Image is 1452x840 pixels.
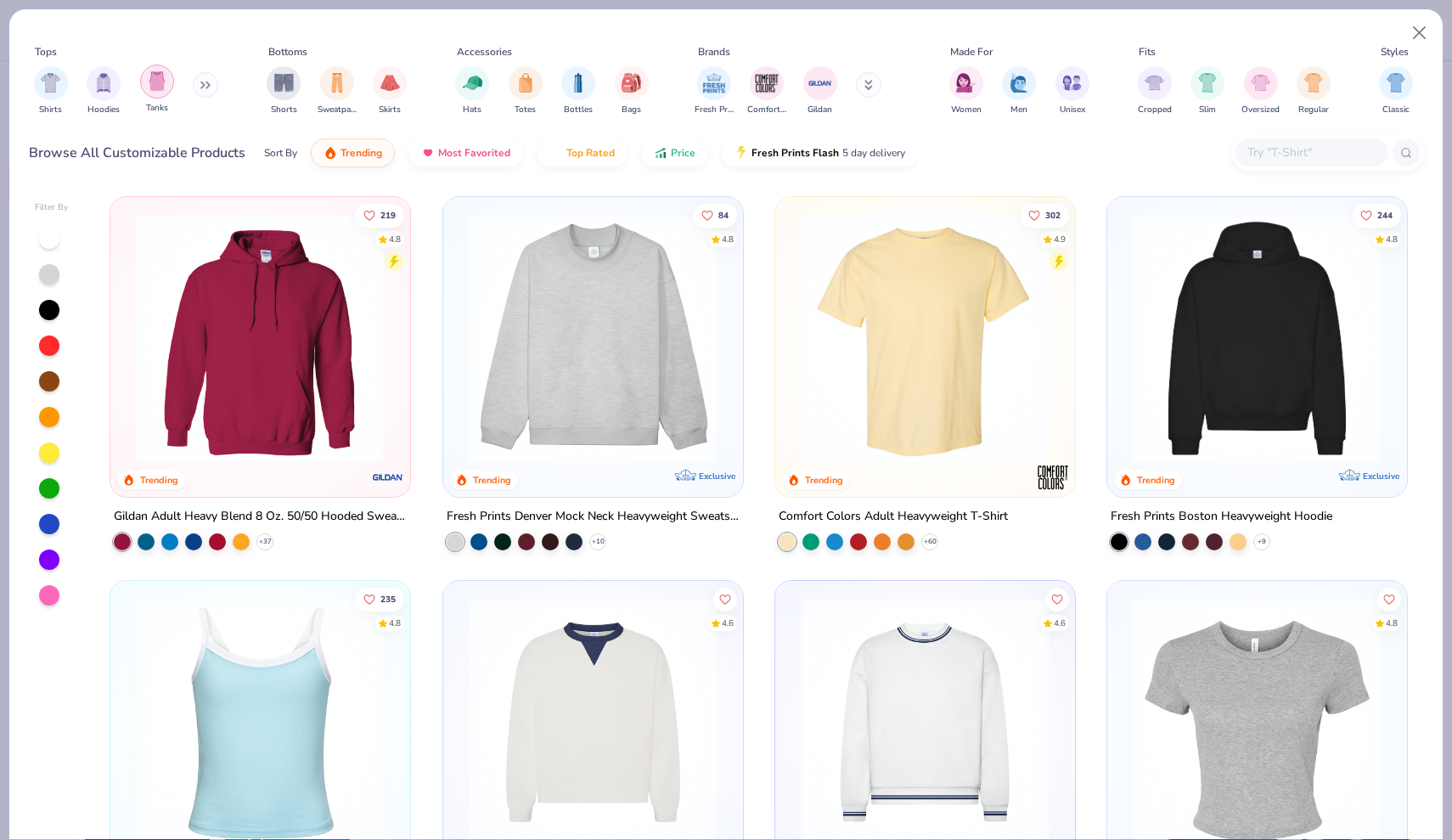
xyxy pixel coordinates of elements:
button: filter button [318,66,357,116]
span: + 9 [1258,537,1266,547]
button: filter button [1379,66,1413,116]
img: most_fav.gif [421,146,435,160]
div: Comfort Colors Adult Heavyweight T-Shirt [779,506,1008,527]
div: filter for Hoodies [87,66,121,116]
img: Gildan Image [808,70,833,96]
span: 302 [1045,211,1061,219]
span: 5 day delivery [842,144,905,163]
img: Unisex Image [1062,73,1082,93]
img: f5d85501-0dbb-4ee4-b115-c08fa3845d83 [460,214,726,463]
span: Trending [340,146,382,160]
button: Fresh Prints Flash5 day delivery [722,138,918,167]
span: Cropped [1138,104,1172,116]
button: filter button [803,66,837,116]
span: Gildan [808,104,832,116]
img: a90f7c54-8796-4cb2-9d6e-4e9644cfe0fe [726,214,992,463]
img: flash.gif [734,146,748,160]
button: filter button [695,66,734,116]
span: Men [1010,104,1027,116]
div: Fits [1139,44,1156,59]
div: Fresh Prints Denver Mock Neck Heavyweight Sweatshirt [447,506,740,527]
input: Try "T-Shirt" [1246,143,1376,162]
div: Made For [950,44,993,59]
button: filter button [87,66,121,116]
div: Accessories [457,44,512,59]
span: Bags [622,104,641,116]
span: + 60 [923,537,936,547]
span: Totes [515,104,536,116]
img: Comfort Colors Image [754,70,779,96]
button: Like [692,203,736,227]
button: Like [1020,203,1069,227]
span: 84 [718,211,728,219]
span: Shirts [39,104,62,116]
button: filter button [1297,66,1331,116]
div: filter for Cropped [1138,66,1172,116]
div: Brands [698,44,730,59]
img: Oversized Image [1251,73,1270,93]
button: Like [1377,588,1401,612]
span: + 37 [259,537,272,547]
div: filter for Bottles [561,66,595,116]
button: Like [355,588,404,612]
span: Fresh Prints [695,104,734,116]
div: filter for Hats [455,66,489,116]
button: filter button [509,66,543,116]
img: Bottles Image [569,73,588,93]
div: filter for Slim [1190,66,1224,116]
div: filter for Unisex [1055,66,1089,116]
div: filter for Tanks [140,65,174,115]
button: Most Favorited [408,138,523,167]
button: Like [1352,203,1401,227]
span: Fresh Prints Flash [751,146,839,160]
img: Fresh Prints Image [701,70,727,96]
img: Comfort Colors logo [1036,460,1070,494]
span: Skirts [379,104,401,116]
div: filter for Comfort Colors [747,66,786,116]
div: filter for Shirts [34,66,68,116]
span: Unisex [1060,104,1085,116]
button: Price [641,138,708,167]
img: Slim Image [1198,73,1217,93]
span: 235 [380,595,396,604]
span: Oversized [1241,104,1280,116]
div: Filter By [35,201,69,214]
img: Skirts Image [380,73,400,93]
button: filter button [1138,66,1172,116]
img: Regular Image [1304,73,1324,93]
div: filter for Gildan [803,66,837,116]
div: Styles [1381,44,1409,59]
div: filter for Sweatpants [318,66,357,116]
span: Regular [1298,104,1329,116]
span: Tanks [146,102,168,115]
button: filter button [140,66,174,116]
button: filter button [1190,66,1224,116]
div: Browse All Customizable Products [29,143,245,163]
button: filter button [747,66,786,116]
div: 4.6 [1054,617,1066,630]
button: filter button [949,66,983,116]
div: filter for Classic [1379,66,1413,116]
button: filter button [267,66,301,116]
span: Most Favorited [438,146,510,160]
img: 91acfc32-fd48-4d6b-bdad-a4c1a30ac3fc [1124,214,1390,463]
button: filter button [373,66,407,116]
img: Hoodies Image [94,73,113,93]
span: Women [951,104,982,116]
div: filter for Fresh Prints [695,66,734,116]
img: 01756b78-01f6-4cc6-8d8a-3c30c1a0c8ac [127,214,393,463]
img: Bags Image [622,73,640,93]
img: Gildan logo [372,460,406,494]
button: Like [355,203,404,227]
img: e55d29c3-c55d-459c-bfd9-9b1c499ab3c6 [1058,214,1324,463]
div: Sort By [264,145,297,161]
button: Top Rated [537,138,628,167]
span: 219 [380,211,396,219]
span: Shorts [271,104,297,116]
button: filter button [561,66,595,116]
div: 4.9 [1054,233,1066,245]
span: Top Rated [566,146,615,160]
span: Comfort Colors [747,104,786,116]
div: filter for Regular [1297,66,1331,116]
div: Bottoms [268,44,307,59]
